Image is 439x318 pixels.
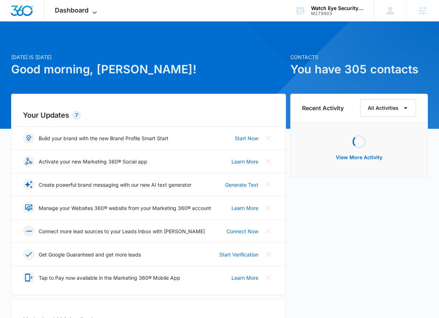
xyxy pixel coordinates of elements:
[39,181,191,189] p: Create powerful brand messaging with our new AI text generator
[290,61,428,78] h1: You have 305 contacts
[290,53,428,61] p: Contacts
[302,104,344,112] h6: Recent Activity
[39,158,147,165] p: Activate your new Marketing 360® Social app
[39,251,141,258] p: Get Google Guaranteed and get more leads
[263,202,274,214] button: Close
[39,134,168,142] p: Build your brand with the new Brand Profile Smart Start
[219,251,258,258] a: Start Verification
[232,274,258,282] a: Learn More
[72,111,81,119] div: 7
[232,204,258,212] a: Learn More
[263,272,274,283] button: Close
[39,204,211,212] p: Manage your Websites 360® website from your Marketing 360® account
[311,5,363,11] div: account name
[39,274,180,282] p: Tap to Pay now available in the Marketing 360® Mobile App
[55,6,89,14] span: Dashboard
[11,53,286,61] p: [DATE] is [DATE]
[23,110,275,121] h2: Your Updates
[263,132,274,144] button: Close
[263,156,274,167] button: Close
[232,158,258,165] a: Learn More
[360,99,416,117] button: All Activities
[263,179,274,190] button: Close
[329,149,390,166] button: View More Activity
[226,228,258,235] a: Connect Now
[225,181,258,189] a: Generate Text
[235,134,258,142] a: Start Now
[311,11,363,16] div: account id
[263,249,274,260] button: Close
[11,61,286,78] h1: Good morning, [PERSON_NAME]!
[263,225,274,237] button: Close
[39,228,205,235] p: Connect more lead sources to your Leads Inbox with [PERSON_NAME]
